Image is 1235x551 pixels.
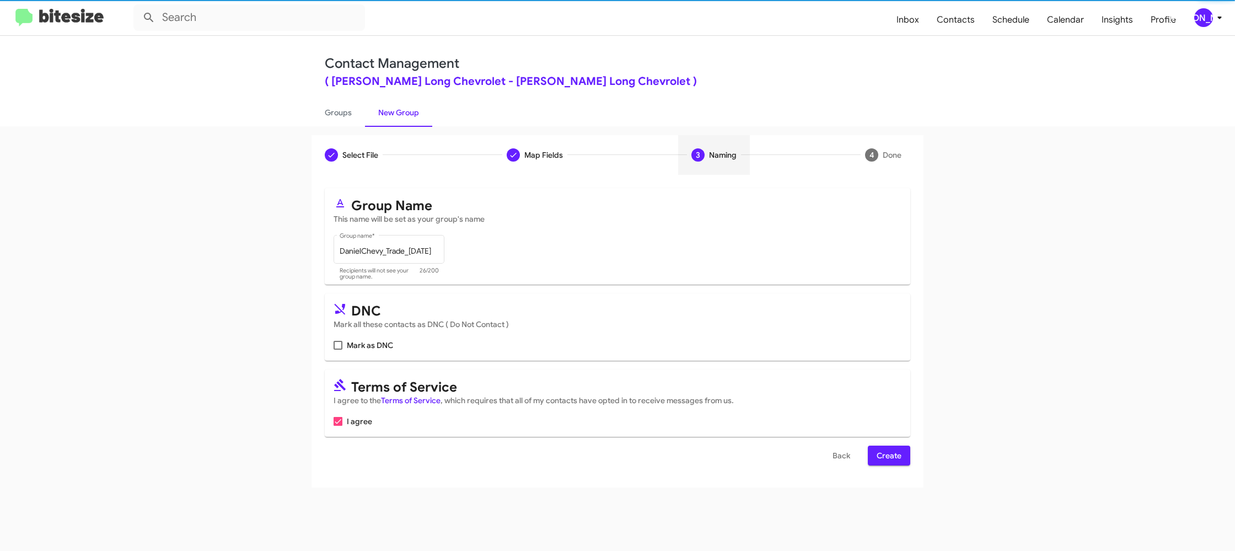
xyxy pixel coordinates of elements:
[868,446,910,466] button: Create
[928,4,984,36] a: Contacts
[984,4,1038,36] a: Schedule
[334,197,901,211] mat-card-title: Group Name
[312,98,365,127] a: Groups
[334,213,901,224] mat-card-subtitle: This name will be set as your group's name
[1093,4,1142,36] a: Insights
[420,268,439,281] mat-hint: 26/200
[877,446,901,466] span: Create
[334,319,901,330] mat-card-subtitle: Mark all these contacts as DNC ( Do Not Contact )
[133,4,365,31] input: Search
[347,415,372,428] span: I agree
[833,446,850,466] span: Back
[334,395,901,406] mat-card-subtitle: I agree to the , which requires that all of my contacts have opted in to receive messages from us.
[334,378,901,393] mat-card-title: Terms of Service
[824,446,859,466] button: Back
[340,247,439,256] input: Placeholder
[365,98,432,127] a: New Group
[325,55,459,72] a: Contact Management
[1038,4,1093,36] a: Calendar
[340,268,414,281] mat-hint: Recipients will not see your group name.
[1142,4,1185,36] a: Profile
[381,395,441,405] a: Terms of Service
[347,339,393,352] span: Mark as DNC
[1194,8,1213,27] div: [PERSON_NAME]
[334,302,901,317] mat-card-title: DNC
[325,76,910,87] div: ( [PERSON_NAME] Long Chevrolet - [PERSON_NAME] Long Chevrolet )
[888,4,928,36] a: Inbox
[1185,8,1223,27] button: [PERSON_NAME]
